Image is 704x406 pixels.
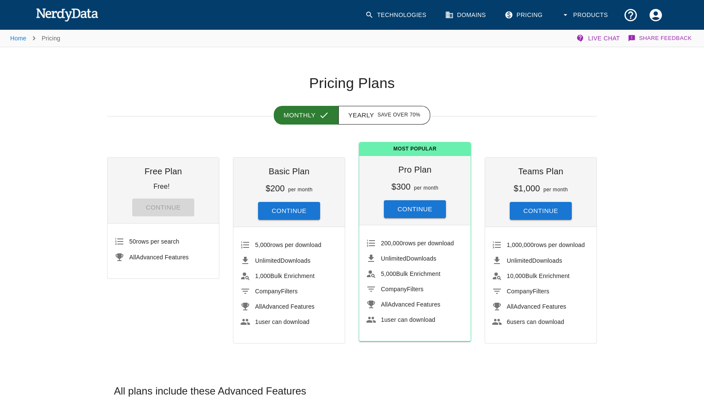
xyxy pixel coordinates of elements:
span: Company [381,286,407,292]
span: Company [507,288,533,295]
button: Continue [384,200,446,218]
span: Bulk Enrichment [255,273,315,279]
button: Account Settings [643,3,668,28]
span: Advanced Features [507,303,566,310]
span: Bulk Enrichment [381,270,440,277]
span: user can download [381,316,435,323]
h6: Free Plan [114,165,212,178]
span: Filters [381,286,423,292]
span: rows per download [381,240,454,247]
span: user can download [255,318,309,325]
img: NerdyData.com [36,6,98,23]
button: Monthly [274,106,339,125]
h6: Pro Plan [366,163,464,176]
span: per month [543,187,568,193]
span: All [381,301,388,308]
span: All [507,303,514,310]
span: Advanced Features [255,303,315,310]
span: 1,000,000 [507,241,534,248]
span: Downloads [507,257,562,264]
span: Bulk Enrichment [507,273,570,279]
a: Pricing [500,3,549,28]
span: Advanced Features [129,254,189,261]
h6: $300 [392,182,411,191]
h6: $200 [266,184,285,193]
span: Company [255,288,281,295]
button: Live Chat [574,30,623,47]
button: Support and Documentation [618,3,643,28]
span: Unlimited [507,257,532,264]
span: 5,000 [381,270,396,277]
span: 1 [381,316,384,323]
span: 6 [507,318,510,325]
span: 10,000 [507,273,525,279]
span: Downloads [381,255,436,262]
span: Downloads [255,257,310,264]
span: per month [414,185,439,191]
a: Domains [440,3,493,28]
span: rows per download [507,241,585,248]
h6: Basic Plan [240,165,338,178]
span: Unlimited [255,257,281,264]
span: rows per search [129,238,179,245]
button: Continue [510,202,572,220]
button: Yearly Save over 70% [338,106,430,125]
h3: All plans include these Advanced Features [107,384,597,398]
span: 1 [255,318,258,325]
p: Free! [153,183,170,190]
span: All [129,254,136,261]
span: Filters [255,288,298,295]
p: Pricing [42,34,60,43]
span: rows per download [255,241,321,248]
button: Share Feedback [627,30,694,47]
span: Most Popular [359,142,471,156]
span: 200,000 [381,240,403,247]
h6: $1,000 [514,184,540,193]
span: 50 [129,238,136,245]
h1: Pricing Plans [107,74,597,92]
button: Continue [258,202,320,220]
span: Advanced Features [381,301,440,308]
a: Technologies [360,3,433,28]
span: Filters [507,288,549,295]
span: Save over 70% [378,111,420,119]
span: per month [288,187,313,193]
span: 1,000 [255,273,270,279]
span: Unlimited [381,255,406,262]
h6: Teams Plan [492,165,590,178]
span: users can download [507,318,564,325]
button: Products [556,3,615,28]
a: Home [10,35,26,42]
nav: breadcrumb [10,30,60,47]
span: 5,000 [255,241,270,248]
span: All [255,303,262,310]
